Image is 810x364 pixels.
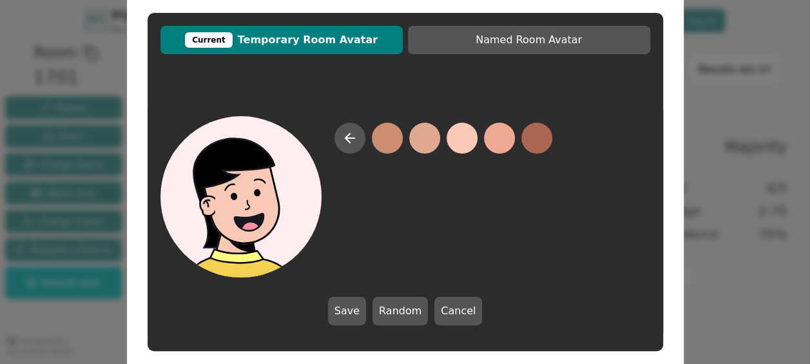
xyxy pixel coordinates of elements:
button: Random [372,297,428,325]
span: Named Room Avatar [414,32,644,48]
button: CurrentTemporary Room Avatar [160,26,403,54]
div: Current [185,32,233,48]
button: Cancel [434,297,482,325]
button: Named Room Avatar [408,26,650,54]
button: Save [328,297,366,325]
span: Temporary Room Avatar [167,32,396,48]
